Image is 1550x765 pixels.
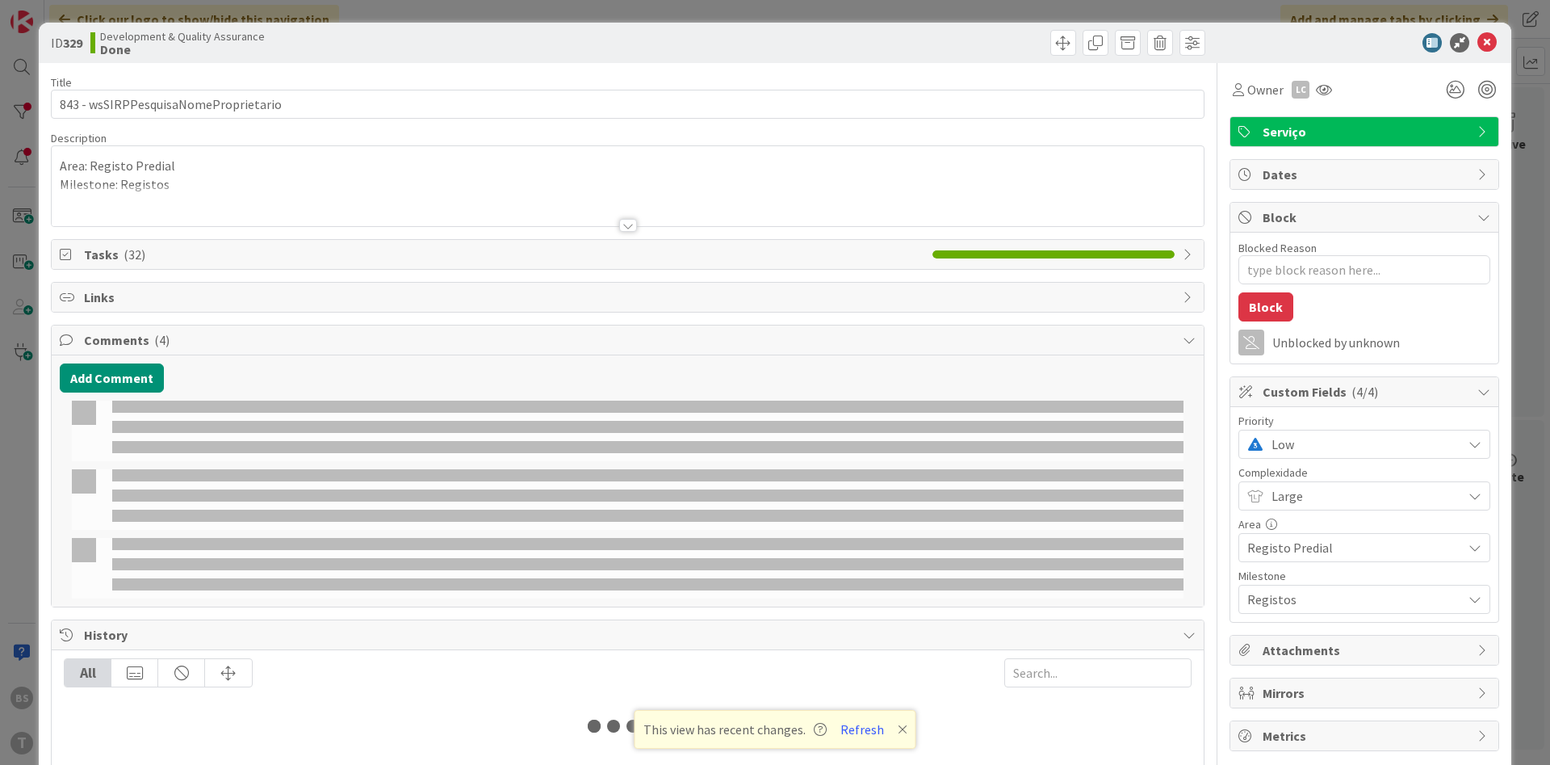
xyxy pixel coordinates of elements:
span: This view has recent changes. [643,720,827,739]
div: All [65,659,111,687]
span: Block [1263,208,1469,227]
button: Add Comment [60,364,164,393]
b: 329 [63,35,82,51]
button: Refresh [835,719,890,740]
div: Area [1238,519,1490,530]
input: Search... [1004,658,1192,687]
span: Dates [1263,165,1469,184]
div: Milestone [1238,570,1490,582]
span: ( 32 ) [124,246,145,263]
span: Owner [1247,80,1284,99]
button: Block [1238,292,1293,322]
span: Custom Fields [1263,382,1469,401]
span: Comments [84,330,1175,350]
span: Links [84,288,1175,307]
span: Low [1271,433,1454,456]
span: ID [51,33,82,53]
span: ( 4 ) [154,332,170,348]
span: Attachments [1263,641,1469,660]
span: Serviço [1263,122,1469,141]
span: Registo Predial [1247,536,1454,559]
span: Registos [1247,588,1454,611]
p: Milestone: Registos [60,175,1196,194]
p: Area: Registo Predial [60,157,1196,175]
span: Large [1271,485,1454,507]
b: Done [100,43,265,56]
div: Complexidade [1238,467,1490,478]
span: Mirrors [1263,683,1469,703]
span: Description [51,131,107,145]
span: Tasks [84,245,924,264]
label: Blocked Reason [1238,241,1317,255]
label: Title [51,75,72,90]
div: LC [1292,81,1309,99]
div: Priority [1238,415,1490,427]
span: History [84,625,1175,645]
input: type card name here... [51,90,1204,119]
span: Development & Quality Assurance [100,30,265,43]
div: Unblocked by unknown [1272,335,1490,350]
span: ( 4/4 ) [1351,384,1378,400]
span: Metrics [1263,726,1469,746]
